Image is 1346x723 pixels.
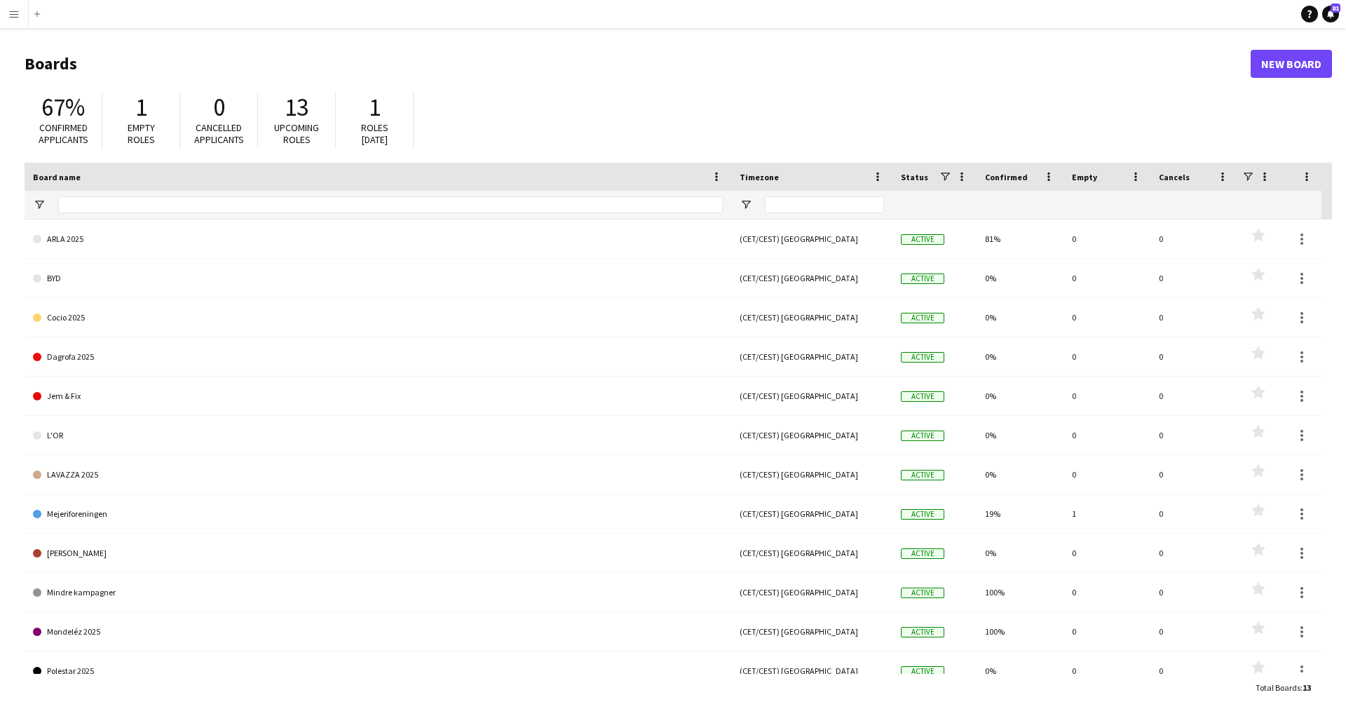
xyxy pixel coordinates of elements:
span: Active [901,548,944,559]
div: (CET/CEST) [GEOGRAPHIC_DATA] [731,534,892,572]
span: Cancelled applicants [194,121,244,146]
div: 100% [977,612,1063,651]
div: 0 [1063,377,1150,415]
div: 0 [1063,534,1150,572]
div: 0% [977,259,1063,297]
div: 0% [977,337,1063,376]
div: (CET/CEST) [GEOGRAPHIC_DATA] [731,416,892,454]
a: Mejeriforeningen [33,494,723,534]
div: 0% [977,298,1063,337]
div: 0 [1150,494,1237,533]
a: [PERSON_NAME] [33,534,723,573]
div: (CET/CEST) [GEOGRAPHIC_DATA] [731,494,892,533]
div: 100% [977,573,1063,611]
span: 13 [1303,682,1311,693]
span: 0 [213,92,225,123]
div: (CET/CEST) [GEOGRAPHIC_DATA] [731,219,892,258]
div: (CET/CEST) [GEOGRAPHIC_DATA] [731,573,892,611]
div: 0 [1150,219,1237,258]
span: Cancels [1159,172,1190,182]
button: Open Filter Menu [740,198,752,211]
div: 0 [1150,337,1237,376]
span: Active [901,431,944,441]
a: BYD [33,259,723,298]
a: Mindre kampagner [33,573,723,612]
div: 0 [1063,337,1150,376]
div: 0% [977,651,1063,690]
div: 0 [1150,455,1237,494]
div: (CET/CEST) [GEOGRAPHIC_DATA] [731,298,892,337]
div: 0 [1150,534,1237,572]
span: Upcoming roles [274,121,319,146]
a: Dagrofa 2025 [33,337,723,377]
span: Confirmed applicants [39,121,88,146]
span: Timezone [740,172,779,182]
a: Mondeléz 2025 [33,612,723,651]
span: 13 [285,92,308,123]
div: 0 [1063,612,1150,651]
div: 0% [977,416,1063,454]
span: Active [901,273,944,284]
div: 0 [1063,416,1150,454]
div: 0 [1063,455,1150,494]
input: Timezone Filter Input [765,196,884,213]
a: L'OR [33,416,723,455]
div: 1 [1063,494,1150,533]
span: 1 [369,92,381,123]
div: (CET/CEST) [GEOGRAPHIC_DATA] [731,612,892,651]
div: 0 [1063,219,1150,258]
div: 0 [1150,416,1237,454]
span: Active [901,509,944,520]
div: 0% [977,455,1063,494]
span: Confirmed [985,172,1028,182]
a: Cocio 2025 [33,298,723,337]
div: (CET/CEST) [GEOGRAPHIC_DATA] [731,337,892,376]
a: New Board [1251,50,1332,78]
a: Jem & Fix [33,377,723,416]
div: 0 [1063,259,1150,297]
div: 0 [1150,573,1237,611]
span: 1 [135,92,147,123]
h1: Boards [25,53,1251,74]
div: 0 [1150,259,1237,297]
span: Active [901,588,944,598]
span: Active [901,470,944,480]
a: LAVAZZA 2025 [33,455,723,494]
div: 0 [1150,377,1237,415]
span: Board name [33,172,81,182]
span: Roles [DATE] [361,121,388,146]
span: 67% [41,92,85,123]
div: 0 [1150,298,1237,337]
div: (CET/CEST) [GEOGRAPHIC_DATA] [731,651,892,690]
span: Active [901,627,944,637]
div: 0% [977,377,1063,415]
div: 0 [1150,612,1237,651]
div: 0% [977,534,1063,572]
div: (CET/CEST) [GEOGRAPHIC_DATA] [731,259,892,297]
div: (CET/CEST) [GEOGRAPHIC_DATA] [731,377,892,415]
input: Board name Filter Input [58,196,723,213]
a: Polestar 2025 [33,651,723,691]
span: Active [901,666,944,677]
span: Active [901,313,944,323]
div: 81% [977,219,1063,258]
div: (CET/CEST) [GEOGRAPHIC_DATA] [731,455,892,494]
a: ARLA 2025 [33,219,723,259]
div: 0 [1063,573,1150,611]
span: Empty [1072,172,1097,182]
button: Open Filter Menu [33,198,46,211]
div: 19% [977,494,1063,533]
span: Active [901,352,944,363]
a: 81 [1322,6,1339,22]
span: 81 [1331,4,1340,13]
div: 0 [1063,651,1150,690]
span: Active [901,391,944,402]
span: Total Boards [1256,682,1300,693]
span: Empty roles [128,121,155,146]
span: Active [901,234,944,245]
div: 0 [1063,298,1150,337]
div: : [1256,674,1311,701]
span: Status [901,172,928,182]
div: 0 [1150,651,1237,690]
